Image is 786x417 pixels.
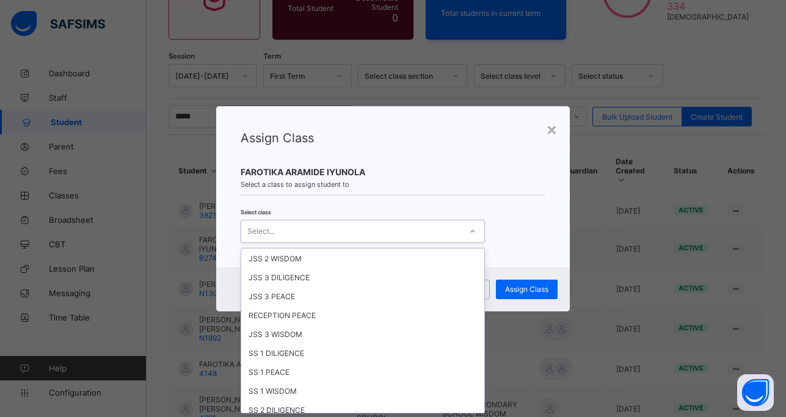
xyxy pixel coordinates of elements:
div: SS 1 DILIGENCE [241,344,484,363]
span: Select a class to assign student to [241,180,545,189]
div: SS 1 PEACE [241,363,484,382]
div: × [546,118,558,139]
div: SS 1 WISDOM [241,382,484,401]
div: JSS 3 WISDOM [241,325,484,344]
span: Select class [241,209,271,216]
span: Assign Class [505,285,548,294]
div: JSS 3 DILIGENCE [241,268,484,287]
div: JSS 2 WISDOM [241,249,484,268]
div: JSS 3 PEACE [241,287,484,306]
span: Assign Class [241,131,314,145]
div: RECEPTION PEACE [241,306,484,325]
button: Open asap [737,374,774,411]
span: FAROTIKA ARAMIDE IYUNOLA [241,167,545,177]
div: Select... [247,220,275,243]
